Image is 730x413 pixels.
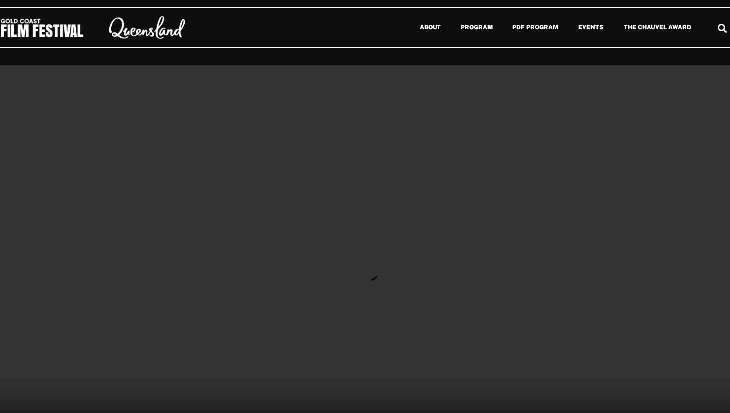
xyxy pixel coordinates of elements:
nav: Menu [207,16,701,39]
a: Program [451,16,503,39]
a: PDF Program [503,16,568,39]
a: The Chauvel Award [614,16,701,39]
a: About [410,16,451,39]
a: Events [568,16,614,39]
div: Search [714,20,730,36]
